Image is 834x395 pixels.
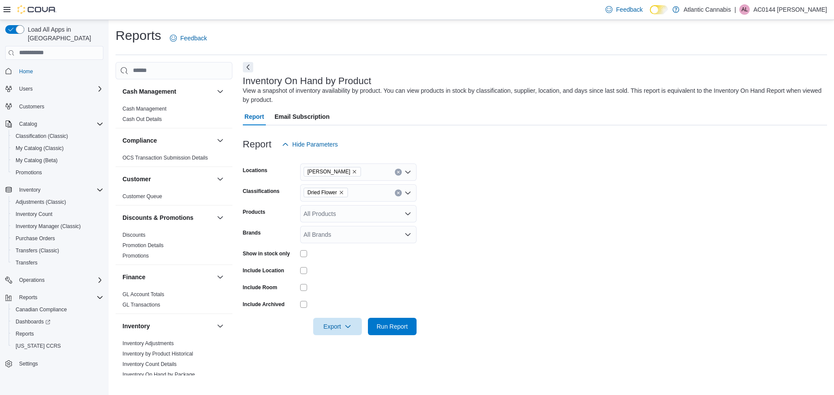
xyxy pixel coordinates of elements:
span: My Catalog (Classic) [16,145,64,152]
span: AL [741,4,748,15]
button: Customer [122,175,213,183]
a: Customer Queue [122,193,162,199]
span: Purchase Orders [16,235,55,242]
button: Catalog [16,119,40,129]
button: Catalog [2,118,107,130]
button: My Catalog (Beta) [9,154,107,166]
a: Settings [16,359,41,369]
span: Dashboards [16,318,50,325]
span: Transfers [12,258,103,268]
span: Purchase Orders [12,233,103,244]
button: Canadian Compliance [9,304,107,316]
span: My Catalog (Beta) [16,157,58,164]
button: Classification (Classic) [9,130,107,142]
span: Dried Flower [308,188,337,197]
label: Show in stock only [243,250,290,257]
span: Feedback [180,34,207,42]
p: AC0144 [PERSON_NAME] [753,4,827,15]
label: Products [243,209,265,215]
a: My Catalog (Classic) [12,143,67,153]
button: Reports [9,328,107,340]
a: Inventory Count [12,209,56,219]
button: Inventory [122,322,213,330]
button: Adjustments (Classic) [9,196,107,208]
a: Promotions [12,167,46,178]
span: GL Account Totals [122,291,164,298]
h3: Discounts & Promotions [122,213,193,222]
h3: Cash Management [122,87,176,96]
h3: Compliance [122,136,157,145]
button: Operations [16,275,48,285]
label: Classifications [243,188,280,195]
button: Finance [215,272,225,282]
span: Dark Mode [650,14,650,15]
a: GL Account Totals [122,291,164,297]
span: Adjustments (Classic) [12,197,103,207]
img: Cova [17,5,56,14]
span: Reports [12,329,103,339]
span: Inventory Manager (Classic) [12,221,103,232]
button: Customers [2,100,107,113]
span: Promotions [12,167,103,178]
button: Run Report [368,318,417,335]
button: Compliance [122,136,213,145]
label: Include Room [243,284,277,291]
span: Feedback [616,5,642,14]
button: Compliance [215,135,225,146]
span: Users [19,85,33,92]
span: Users [16,84,103,94]
h3: Inventory On Hand by Product [243,76,371,86]
span: [US_STATE] CCRS [16,343,61,349]
button: Reports [2,291,107,304]
button: Open list of options [404,169,411,176]
button: Purchase Orders [9,232,107,245]
span: Settings [19,360,38,367]
span: My Catalog (Beta) [12,155,103,166]
span: Adjustments (Classic) [16,199,66,206]
span: Promotions [122,252,149,259]
label: Include Archived [243,301,285,308]
a: Customers [16,101,48,112]
span: Hide Parameters [292,140,338,149]
span: Home [16,66,103,77]
button: Cash Management [122,87,213,96]
span: Catalog [19,121,37,127]
a: Transfers [12,258,41,268]
span: Canadian Compliance [12,304,103,315]
span: Inventory Count Details [122,361,177,368]
button: Transfers [9,257,107,269]
button: [US_STATE] CCRS [9,340,107,352]
a: Dashboards [12,317,54,327]
button: Transfers (Classic) [9,245,107,257]
a: Classification (Classic) [12,131,72,141]
button: Users [16,84,36,94]
a: My Catalog (Beta) [12,155,61,166]
span: Customers [16,101,103,112]
a: Inventory Manager (Classic) [12,221,84,232]
button: Discounts & Promotions [215,212,225,223]
span: Transfers (Classic) [16,247,59,254]
a: OCS Transaction Submission Details [122,155,208,161]
button: Reports [16,292,41,303]
button: Finance [122,273,213,281]
a: Cash Management [122,106,166,112]
span: Inventory Count [16,211,53,218]
div: Finance [116,289,232,313]
div: View a snapshot of inventory availability by product. You can view products in stock by classific... [243,86,823,104]
button: Clear input [395,169,402,176]
button: Settings [2,357,107,370]
a: Feedback [602,1,646,18]
span: Inventory Count [12,209,103,219]
span: Promotions [16,169,42,176]
span: Promotion Details [122,242,164,249]
a: Inventory Count Details [122,361,177,367]
span: Canadian Compliance [16,306,67,313]
span: Classification (Classic) [12,131,103,141]
div: Compliance [116,153,232,166]
button: Open list of options [404,210,411,217]
a: Canadian Compliance [12,304,70,315]
span: Reports [16,330,34,337]
button: Inventory Count [9,208,107,220]
span: Settings [16,358,103,369]
span: Cash Management [122,105,166,112]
